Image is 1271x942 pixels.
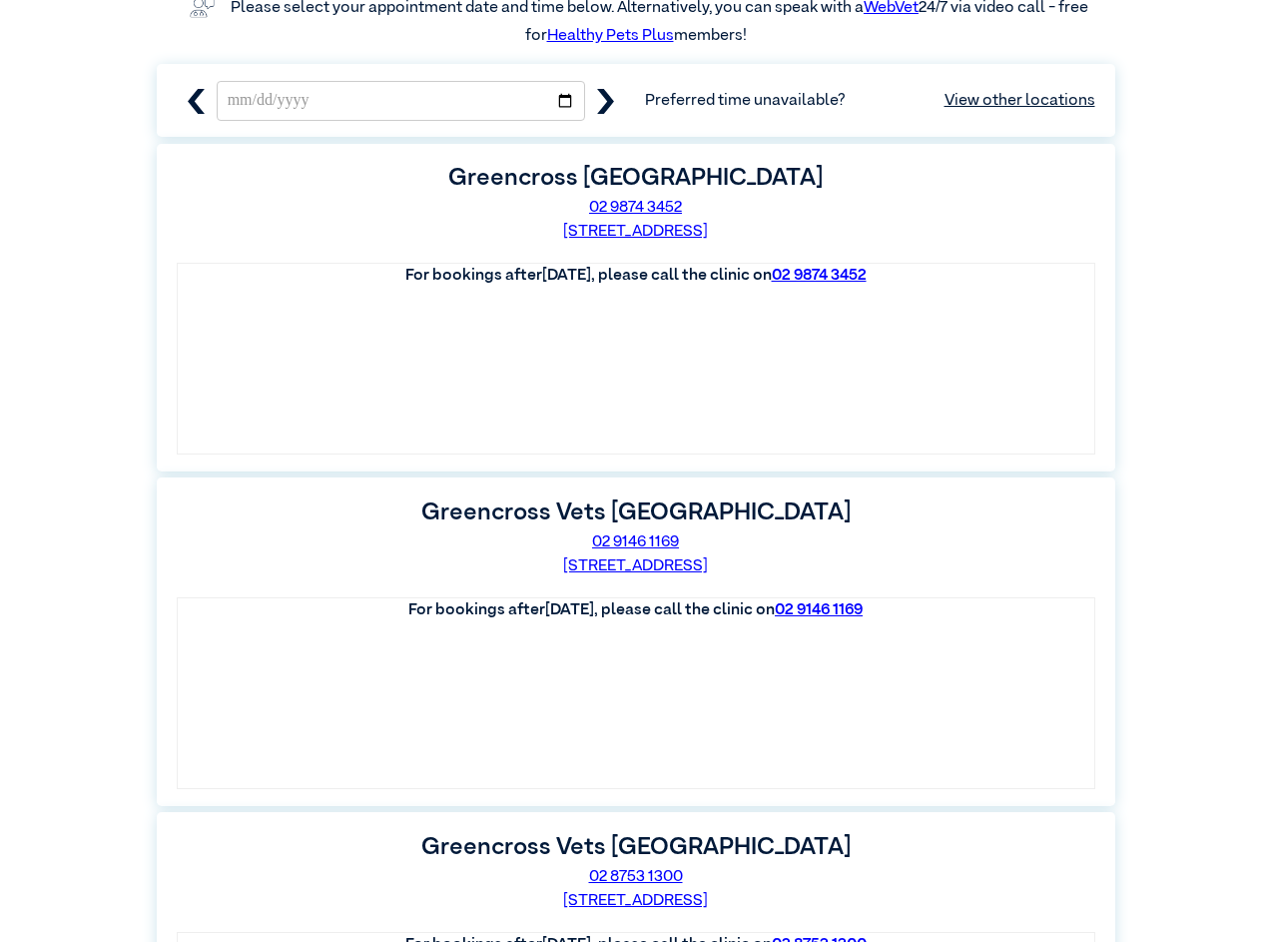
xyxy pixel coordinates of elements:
[563,224,708,240] a: [STREET_ADDRESS]
[421,500,851,524] label: Greencross Vets [GEOGRAPHIC_DATA]
[945,89,1095,113] a: View other locations
[563,558,708,574] a: [STREET_ADDRESS]
[589,869,683,885] a: 02 8753 1300
[448,166,823,190] label: Greencross [GEOGRAPHIC_DATA]
[405,268,867,284] label: For bookings after [DATE] , please call the clinic on
[421,835,851,859] label: Greencross Vets [GEOGRAPHIC_DATA]
[589,200,682,216] a: 02 9874 3452
[645,89,1094,113] span: Preferred time unavailable?
[592,534,679,550] a: 02 9146 1169
[775,602,863,618] a: 02 9146 1169
[408,602,863,618] label: For bookings after [DATE] , please call the clinic on
[547,28,674,44] a: Healthy Pets Plus
[772,268,867,284] a: 02 9874 3452
[563,893,708,909] a: [STREET_ADDRESS]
